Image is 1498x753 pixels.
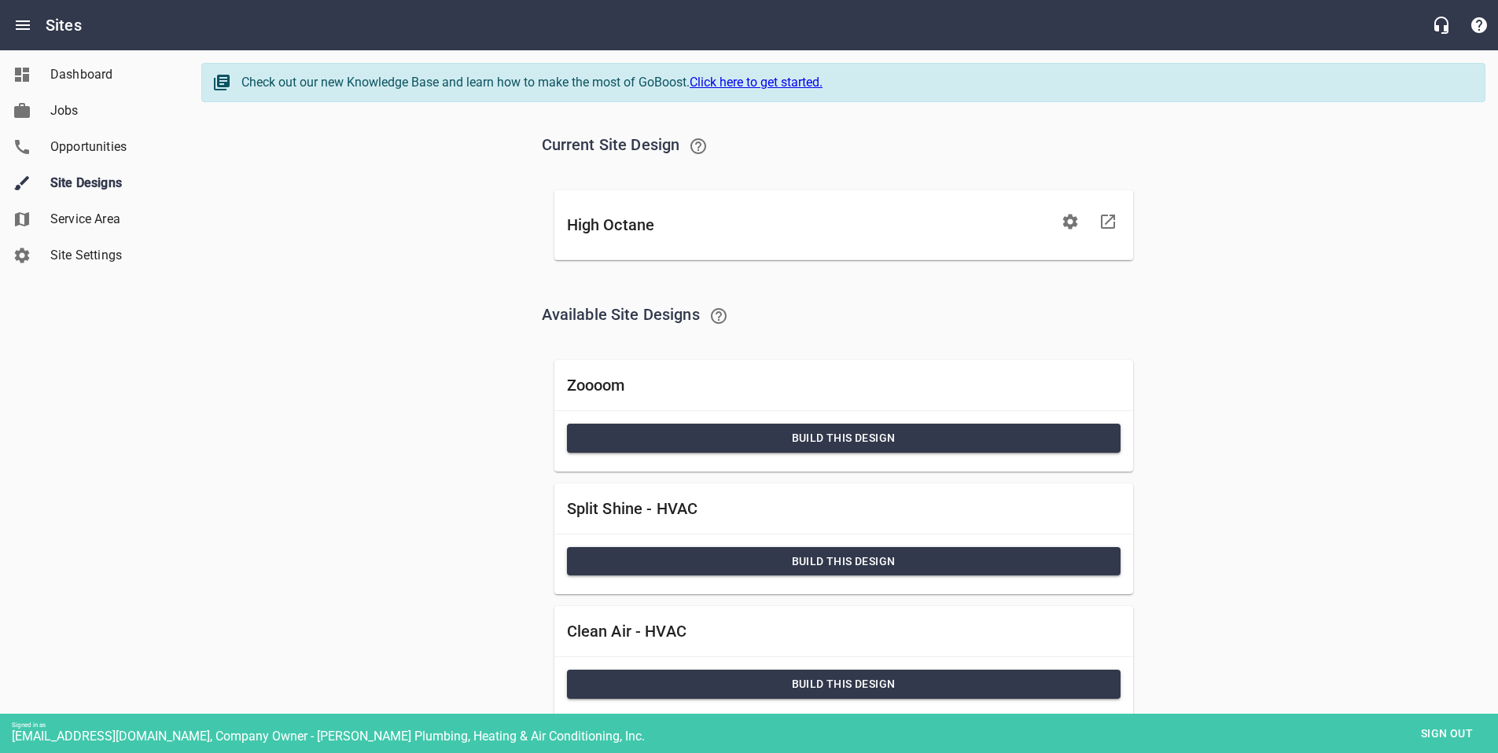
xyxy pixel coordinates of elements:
span: Dashboard [50,65,170,84]
a: Click here to get started. [690,75,823,90]
div: Check out our new Knowledge Base and learn how to make the most of GoBoost. [241,73,1469,92]
div: Signed in as [12,722,1498,729]
span: Opportunities [50,138,170,156]
a: Learn about switching Site Designs [700,297,738,335]
span: Build this Design [580,552,1108,571]
span: Site Settings [50,246,170,265]
span: Sign out [1414,724,1480,744]
button: Build this Design [567,547,1121,576]
button: Edit Site Settings [1051,203,1089,241]
h6: Zoooom [567,373,1121,398]
button: Sign out [1408,719,1486,748]
h6: Sites [46,13,82,38]
button: Live Chat [1423,6,1460,44]
button: Build this Design [567,670,1121,699]
h6: Clean Air - HVAC [567,619,1121,644]
span: Build this Design [580,674,1108,694]
h6: Available Site Designs [542,297,1146,335]
span: Build this Design [580,428,1108,448]
h6: High Octane [567,212,1051,237]
span: Service Area [50,210,170,229]
span: Jobs [50,101,170,120]
span: Site Designs [50,174,170,193]
button: Open drawer [4,6,42,44]
a: Learn about our recommended Site updates [679,127,717,165]
h6: Split Shine - HVAC [567,496,1121,521]
button: Support Portal [1460,6,1498,44]
a: Visit Site [1089,203,1127,241]
button: Build this Design [567,424,1121,453]
h6: Current Site Design [542,127,1146,165]
div: [EMAIL_ADDRESS][DOMAIN_NAME], Company Owner - [PERSON_NAME] Plumbing, Heating & Air Conditioning,... [12,729,1498,744]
